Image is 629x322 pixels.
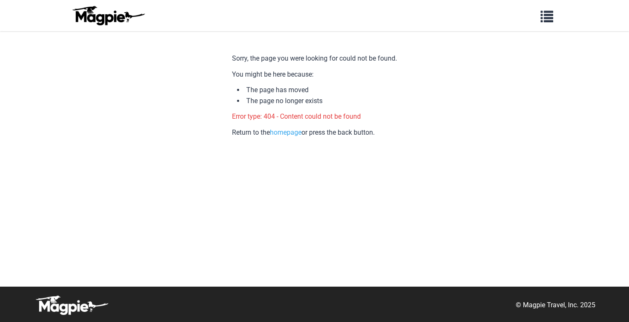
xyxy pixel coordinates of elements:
[232,69,397,80] p: You might be here because:
[237,85,397,96] li: The page has moved
[237,96,397,106] li: The page no longer exists
[232,111,397,122] p: Error type: 404 - Content could not be found
[270,128,301,136] a: homepage
[34,295,109,315] img: logo-white-d94fa1abed81b67a048b3d0f0ab5b955.png
[70,5,146,26] img: logo-ab69f6fb50320c5b225c76a69d11143b.png
[516,300,595,311] p: © Magpie Travel, Inc. 2025
[232,53,397,64] p: Sorry, the page you were looking for could not be found.
[232,127,397,138] p: Return to the or press the back button.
